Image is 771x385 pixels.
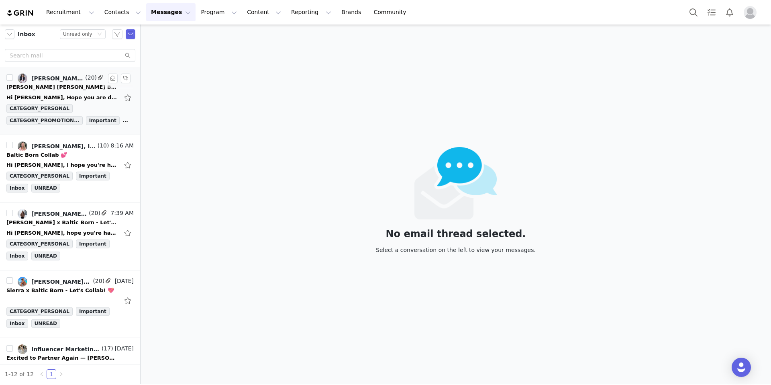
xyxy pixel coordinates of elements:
[76,172,110,180] span: Important
[84,74,97,82] span: (20)
[376,246,536,254] div: Select a conversation on the left to view your messages.
[6,252,28,260] span: Inbox
[196,3,242,21] button: Program
[18,141,27,151] img: 8eaaa7bb-4b93-4fca-a875-bb32823b9d17.jpg
[31,75,84,82] div: [PERSON_NAME], [PERSON_NAME], [PERSON_NAME]
[5,49,135,62] input: Search mail
[242,3,286,21] button: Content
[6,9,35,17] img: grin logo
[18,277,27,287] img: de556388-4a93-4b2a-9f5f-7e261b109e3a.jpg
[6,104,73,113] span: CATEGORY_PERSONAL
[18,277,91,287] a: [PERSON_NAME], Influencer Marketing, [PERSON_NAME]
[96,141,109,150] span: (10)
[18,30,35,39] span: Inbox
[31,211,87,217] div: [PERSON_NAME], Influencer Marketing, [PERSON_NAME]
[286,3,336,21] button: Reporting
[31,346,100,352] div: Influencer Marketing, [PERSON_NAME]
[146,3,196,21] button: Messages
[337,3,368,21] a: Brands
[63,30,92,39] div: Unread only
[6,116,83,125] span: CATEGORY_PROMOTION...
[18,74,27,83] img: b8195227-aa36-48ae-8466-2ccf73c4c355.jpg
[76,240,110,248] span: Important
[6,307,73,316] span: CATEGORY_PERSONAL
[18,209,27,219] img: 4cd4ceb2-6e6a-4e00-aa8a-a7c97b7f6c23.jpg
[6,184,28,192] span: Inbox
[126,29,135,39] span: Send Email
[59,372,63,377] i: icon: right
[18,209,87,219] a: [PERSON_NAME], Influencer Marketing, [PERSON_NAME]
[369,3,415,21] a: Community
[31,184,60,192] span: UNREAD
[100,344,113,353] span: (17)
[703,3,720,21] a: Tasks
[744,6,757,19] img: placeholder-profile.jpg
[6,229,119,237] div: Hi Madison, hope you're having a great day. I'm just following up on this 😊 Best, Karina On Fri, ...
[100,3,146,21] button: Contacts
[91,277,104,285] span: (20)
[732,358,751,377] div: Open Intercom Messenger
[37,369,47,379] li: Previous Page
[31,319,60,328] span: UNREAD
[6,354,119,362] div: Excited to Partner Again — Kayleigh x Baltic Born
[6,83,119,91] div: Kelly Elizabeth x Baltic Born
[106,74,134,83] span: 10:49 AM
[18,344,27,354] img: 7f564f1c-e260-406d-8938-de29ffaefba8--s.jpg
[376,229,536,238] div: No email thread selected.
[31,279,91,285] div: [PERSON_NAME], Influencer Marketing, [PERSON_NAME]
[39,372,44,377] i: icon: left
[6,94,119,102] div: Hi Madison, Hope you are doing well! Thanks for your patience here as I've been traveling this pa...
[18,344,100,354] a: Influencer Marketing, [PERSON_NAME]
[6,287,114,295] div: Sierra x Baltic Born - Let's Collab! 💖
[76,307,110,316] span: Important
[685,3,702,21] button: Search
[414,147,498,219] img: emails-empty2x.png
[56,369,66,379] li: Next Page
[6,319,28,328] span: Inbox
[5,369,34,379] li: 1-12 of 12
[97,32,102,37] i: icon: down
[47,370,56,379] a: 1
[18,74,84,83] a: [PERSON_NAME], [PERSON_NAME], [PERSON_NAME]
[31,143,96,149] div: [PERSON_NAME], Influencer Marketing, [PERSON_NAME]
[6,151,67,159] div: Baltic Born Collab 💕
[6,240,73,248] span: CATEGORY_PERSONAL
[6,161,119,169] div: Hi Lexi, I hope you're having a great week! I am just reaching out to see if we can start our col...
[41,3,99,21] button: Recruitment
[86,116,120,125] span: Important
[47,369,56,379] li: 1
[739,6,765,19] button: Profile
[87,209,100,217] span: (20)
[18,141,96,151] a: [PERSON_NAME], Influencer Marketing, [PERSON_NAME]
[31,252,60,260] span: UNREAD
[721,3,738,21] button: Notifications
[125,53,131,58] i: icon: search
[6,172,73,180] span: CATEGORY_PERSONAL
[6,219,119,227] div: Karina x Baltic Born - Let's Collab!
